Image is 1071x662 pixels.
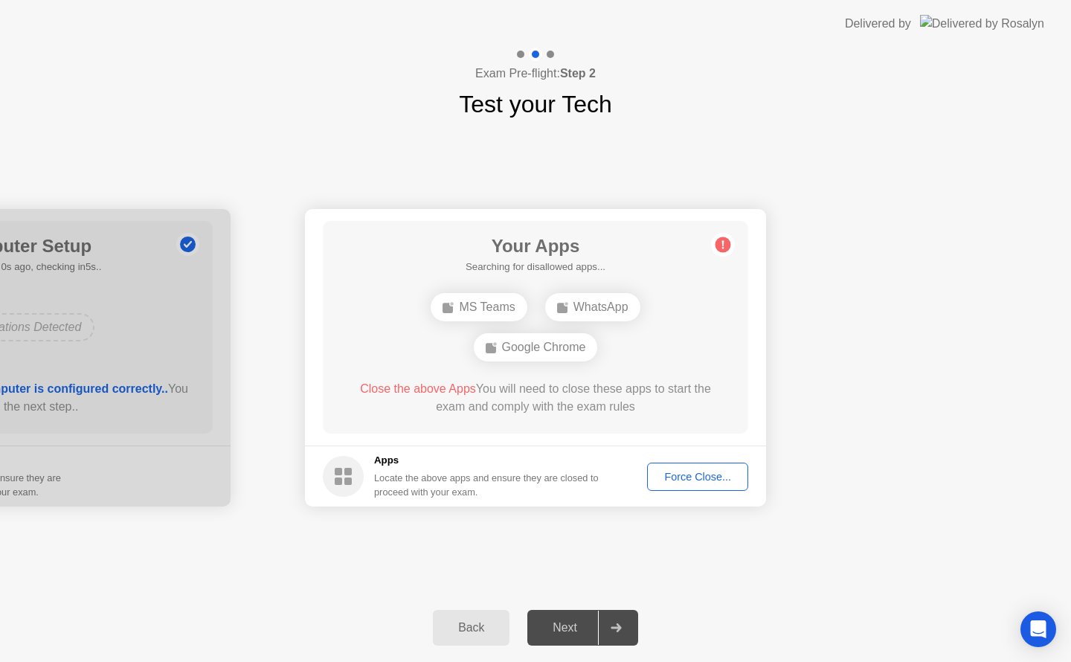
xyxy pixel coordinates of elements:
[1020,611,1056,647] div: Open Intercom Messenger
[431,293,527,321] div: MS Teams
[647,463,748,491] button: Force Close...
[560,67,596,80] b: Step 2
[527,610,638,646] button: Next
[374,453,599,468] h5: Apps
[474,333,598,361] div: Google Chrome
[344,380,727,416] div: You will need to close these apps to start the exam and comply with the exam rules
[545,293,640,321] div: WhatsApp
[920,15,1044,32] img: Delivered by Rosalyn
[459,86,612,122] h1: Test your Tech
[845,15,911,33] div: Delivered by
[475,65,596,83] h4: Exam Pre-flight:
[532,621,598,634] div: Next
[466,233,605,260] h1: Your Apps
[360,382,476,395] span: Close the above Apps
[433,610,509,646] button: Back
[374,471,599,499] div: Locate the above apps and ensure they are closed to proceed with your exam.
[437,621,505,634] div: Back
[466,260,605,274] h5: Searching for disallowed apps...
[652,471,743,483] div: Force Close...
